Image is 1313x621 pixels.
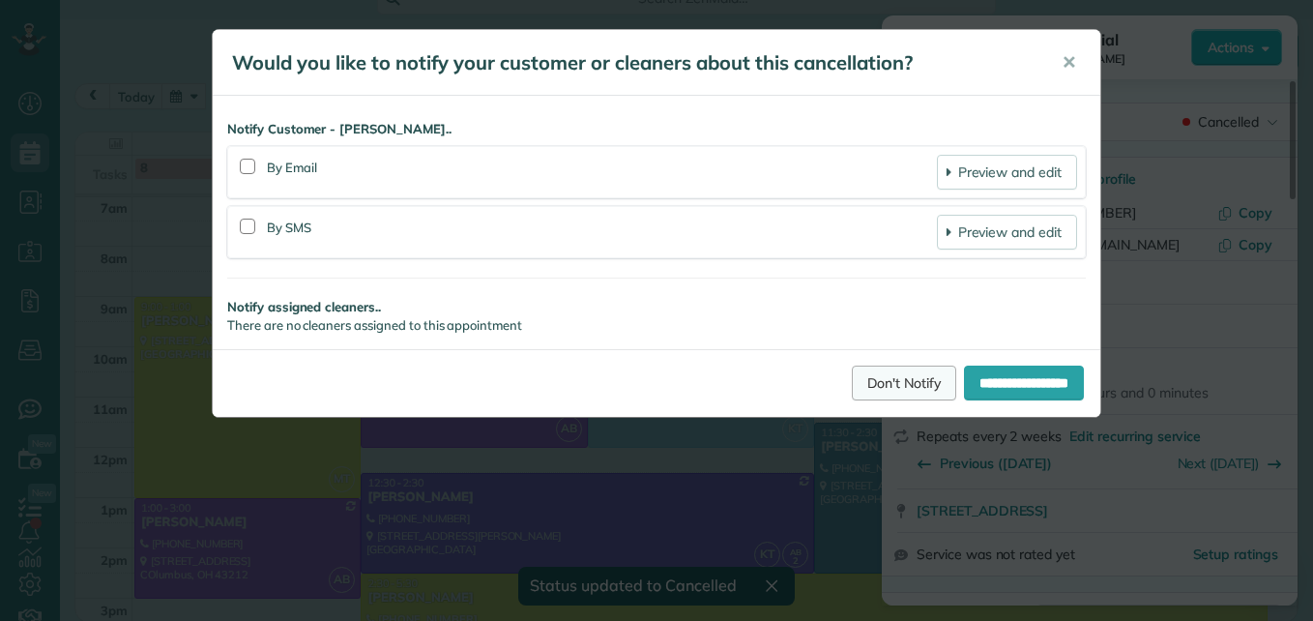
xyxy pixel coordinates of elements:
strong: Notify Customer - [PERSON_NAME].. [227,120,1086,138]
h5: Would you like to notify your customer or cleaners about this cancellation? [232,49,1035,76]
strong: Notify assigned cleaners.. [227,298,1086,316]
span: ✕ [1062,51,1076,74]
span: There are no cleaners assigned to this appointment [227,317,522,333]
a: Don't Notify [852,366,956,400]
div: By SMS [267,215,937,250]
div: By Email [267,155,937,190]
a: Preview and edit [937,215,1077,250]
a: Preview and edit [937,155,1077,190]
